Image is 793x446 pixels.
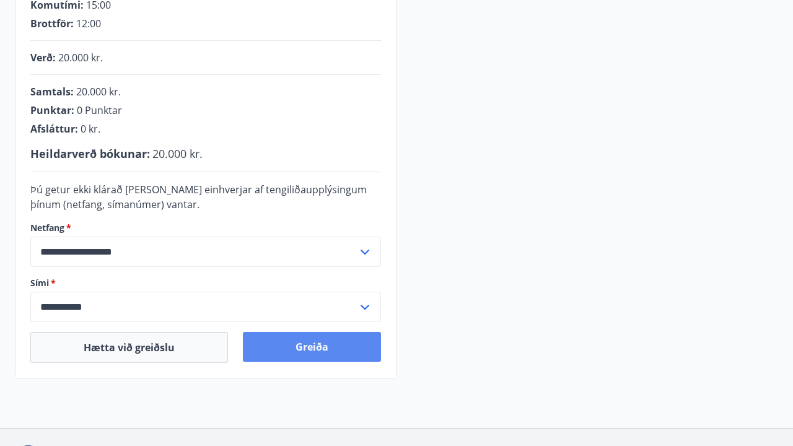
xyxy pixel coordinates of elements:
[76,17,101,30] span: 12:00
[30,85,74,98] span: Samtals :
[30,183,367,211] span: Þú getur ekki klárað [PERSON_NAME] einhverjar af tengiliðaupplýsingum þínum (netfang, símanúmer) ...
[58,51,103,64] span: 20.000 kr.
[30,277,381,289] label: Sími
[30,122,78,136] span: Afsláttur :
[30,51,56,64] span: Verð :
[81,122,100,136] span: 0 kr.
[30,17,74,30] span: Brottför :
[77,103,122,117] span: 0 Punktar
[30,146,150,161] span: Heildarverð bókunar :
[30,103,74,117] span: Punktar :
[243,332,381,362] button: Greiða
[152,146,203,161] span: 20.000 kr.
[30,222,381,234] label: Netfang
[30,332,228,363] button: Hætta við greiðslu
[76,85,121,98] span: 20.000 kr.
